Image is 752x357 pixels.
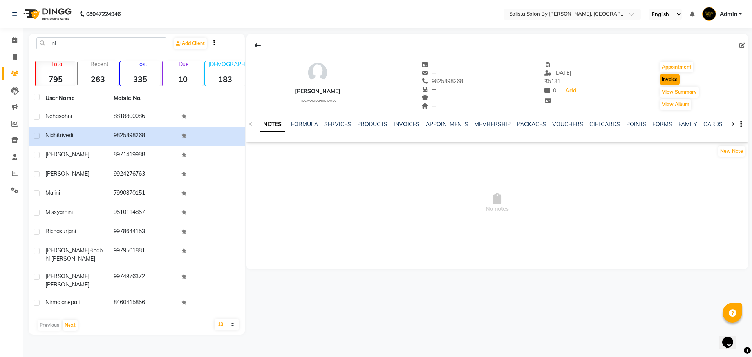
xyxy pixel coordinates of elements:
span: malini [45,189,60,196]
span: Admin [720,10,737,18]
span: [PERSON_NAME] [45,247,89,254]
img: logo [20,3,74,25]
a: Add [564,85,578,96]
a: FORMS [653,121,672,128]
img: Admin [702,7,716,21]
a: SERVICES [324,121,351,128]
span: [PERSON_NAME] [45,273,89,280]
a: Add Client [174,38,207,49]
span: -- [422,102,437,109]
iframe: chat widget [719,326,744,349]
span: neha [45,112,59,120]
a: MEMBERSHIP [474,121,511,128]
a: PRODUCTS [357,121,387,128]
span: sohni [59,112,72,120]
a: NOTES [260,118,285,132]
span: [PERSON_NAME] [45,170,89,177]
span: 5131 [544,78,560,85]
a: GIFTCARDS [589,121,620,128]
span: miss [45,208,57,216]
img: avatar [306,61,329,84]
b: 08047224946 [86,3,121,25]
td: 9979501881 [109,242,177,268]
button: Next [63,320,78,331]
p: Due [164,61,202,68]
a: INVOICES [394,121,419,128]
strong: 183 [205,74,245,84]
td: 9825898268 [109,127,177,146]
button: Appointment [660,62,693,72]
span: 9825898268 [422,78,463,85]
span: -- [422,61,437,68]
span: nidhi [45,132,58,139]
td: 9974976372 [109,268,177,294]
button: Invoice [660,74,680,85]
a: PACKAGES [517,121,546,128]
th: User Name [41,89,109,107]
span: richa [45,228,60,235]
button: New Note [718,146,745,157]
div: [PERSON_NAME] [295,87,340,96]
td: 8818800086 [109,107,177,127]
a: FAMILY [678,121,697,128]
span: 0 [544,87,556,94]
span: surjani [60,228,76,235]
span: trivedi [58,132,73,139]
button: View Album [660,99,691,110]
strong: 263 [78,74,118,84]
a: POINTS [626,121,646,128]
th: Mobile No. [109,89,177,107]
p: Total [39,61,76,68]
span: nirmala [45,299,65,306]
input: Search by Name/Mobile/Email/Code [36,37,166,49]
span: nepali [65,299,80,306]
td: 7990870151 [109,184,177,203]
p: Recent [81,61,118,68]
span: | [559,87,561,95]
td: 8971419988 [109,146,177,165]
span: -- [422,86,437,93]
span: [PERSON_NAME] [45,151,89,158]
a: CARDS [703,121,723,128]
td: 8460415856 [109,294,177,313]
td: 9924276763 [109,165,177,184]
a: FORMULA [291,121,318,128]
strong: 795 [36,74,76,84]
span: ₹ [544,78,548,85]
span: [DATE] [544,69,571,76]
span: [PERSON_NAME] [45,281,89,288]
span: No notes [246,164,748,242]
div: Back to Client [249,38,266,53]
td: 9510114857 [109,203,177,223]
button: View Summary [660,87,699,98]
strong: 10 [163,74,202,84]
span: -- [422,94,437,101]
a: VOUCHERS [552,121,583,128]
span: -- [422,69,437,76]
p: Lost [123,61,160,68]
strong: 335 [120,74,160,84]
span: yamini [57,208,73,216]
span: -- [544,61,559,68]
a: APPOINTMENTS [426,121,468,128]
td: 9978644153 [109,223,177,242]
span: [DEMOGRAPHIC_DATA] [301,99,337,103]
p: [DEMOGRAPHIC_DATA] [208,61,245,68]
